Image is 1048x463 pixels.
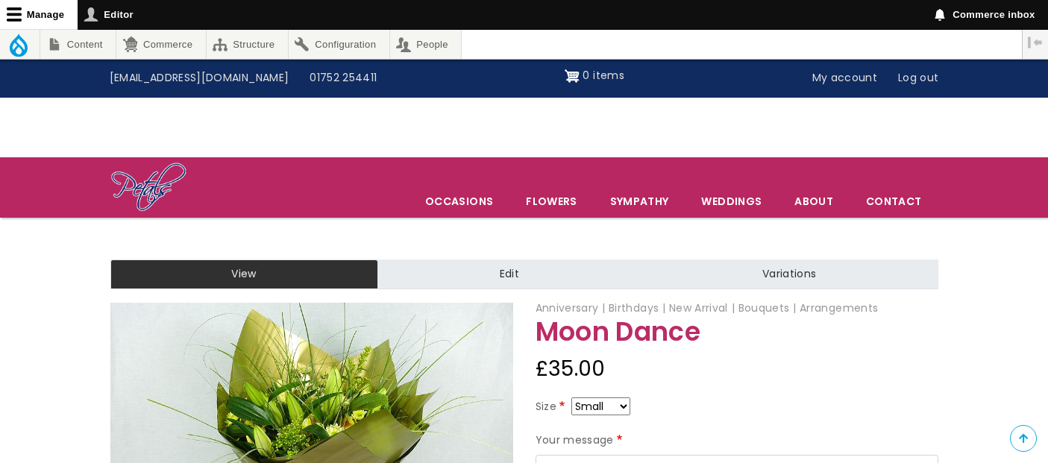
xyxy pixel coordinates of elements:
[565,64,624,88] a: Shopping cart 0 items
[536,398,568,416] label: Size
[583,68,624,83] span: 0 items
[536,318,938,347] h1: Moon Dance
[609,300,666,315] span: Birthdays
[888,64,949,92] a: Log out
[565,64,580,88] img: Shopping cart
[99,259,950,289] nav: Tabs
[779,186,849,217] a: About
[850,186,937,217] a: Contact
[594,186,685,217] a: Sympathy
[536,432,626,450] label: Your message
[40,30,116,59] a: Content
[641,259,938,289] a: Variations
[116,30,205,59] a: Commerce
[669,300,735,315] span: New Arrival
[738,300,797,315] span: Bouquets
[685,186,777,217] span: Weddings
[299,64,387,92] a: 01752 254411
[99,64,300,92] a: [EMAIL_ADDRESS][DOMAIN_NAME]
[390,30,462,59] a: People
[800,300,878,315] span: Arrangements
[802,64,888,92] a: My account
[110,162,187,214] img: Home
[536,351,938,387] div: £35.00
[110,259,378,289] a: View
[207,30,288,59] a: Structure
[289,30,389,59] a: Configuration
[1023,30,1048,55] button: Vertical orientation
[510,186,592,217] a: Flowers
[536,300,606,315] span: Anniversary
[378,259,641,289] a: Edit
[410,186,509,217] span: Occasions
